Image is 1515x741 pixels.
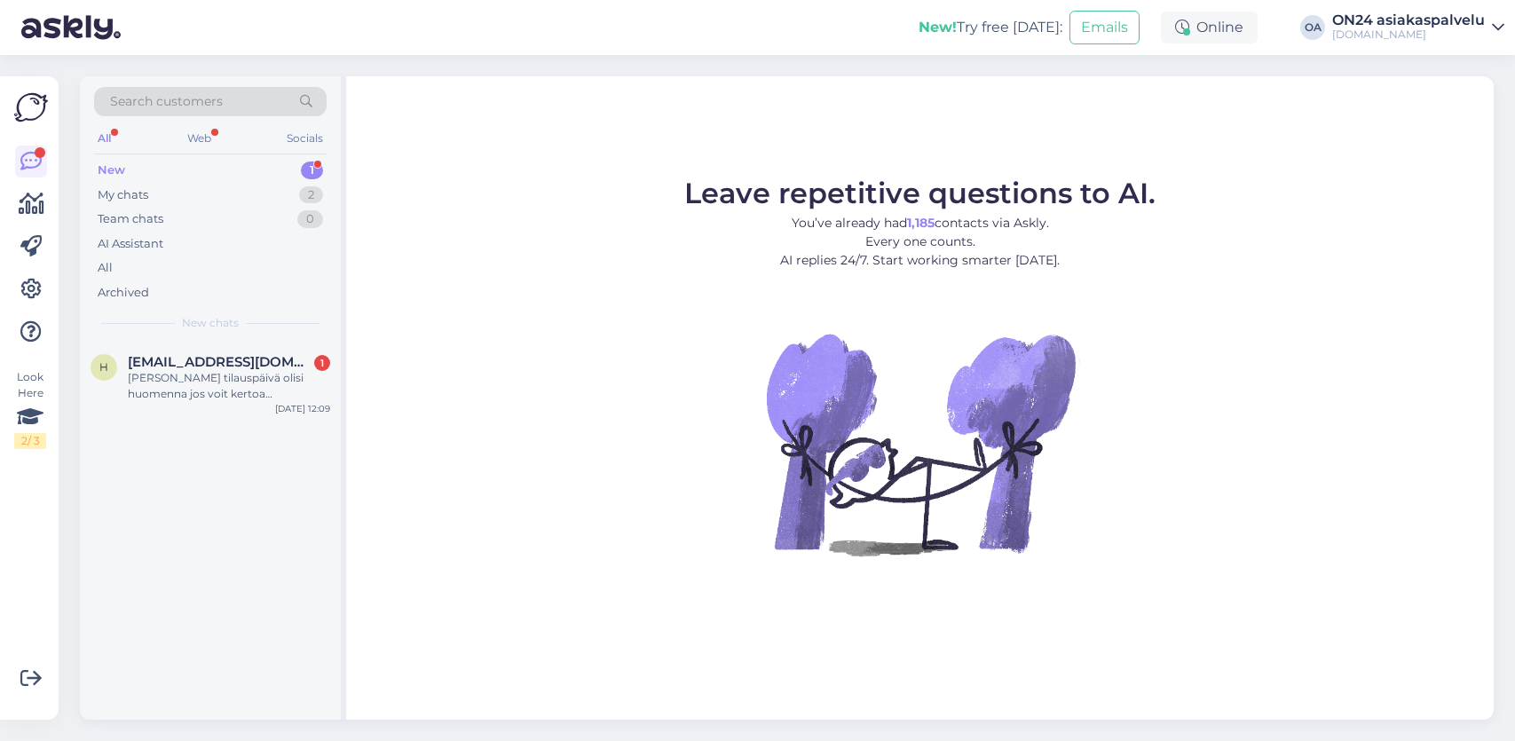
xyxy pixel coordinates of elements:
div: 2 [299,186,323,204]
span: h [99,360,108,374]
div: Team chats [98,210,163,228]
div: [DOMAIN_NAME] [1332,28,1485,42]
button: Emails [1069,11,1140,44]
img: Askly Logo [14,91,48,124]
div: Web [184,127,215,150]
div: 1 [314,355,330,371]
div: 1 [301,162,323,179]
span: Leave repetitive questions to AI. [684,176,1156,210]
div: New [98,162,125,179]
div: 2 / 3 [14,433,46,449]
div: [PERSON_NAME] tilauspäivä olisi huomenna jos voit kertoa [PERSON_NAME]. [128,370,330,402]
div: OA [1300,15,1325,40]
span: New chats [182,315,239,331]
a: ON24 asiakaspalvelu[DOMAIN_NAME] [1332,13,1504,42]
p: You’ve already had contacts via Askly. Every one counts. AI replies 24/7. Start working smarter [... [684,214,1156,270]
b: New! [919,19,957,35]
div: Online [1161,12,1258,43]
div: Archived [98,284,149,302]
div: All [94,127,114,150]
div: ON24 asiakaspalvelu [1332,13,1485,28]
span: hurinapiipari@hotmail.com [128,354,312,370]
b: 1,185 [907,215,935,231]
div: 0 [297,210,323,228]
div: My chats [98,186,148,204]
img: No Chat active [761,284,1080,603]
div: [DATE] 12:09 [275,402,330,415]
span: Search customers [110,92,223,111]
div: All [98,259,113,277]
div: Socials [283,127,327,150]
div: Look Here [14,369,46,449]
div: AI Assistant [98,235,163,253]
div: Try free [DATE]: [919,17,1062,38]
